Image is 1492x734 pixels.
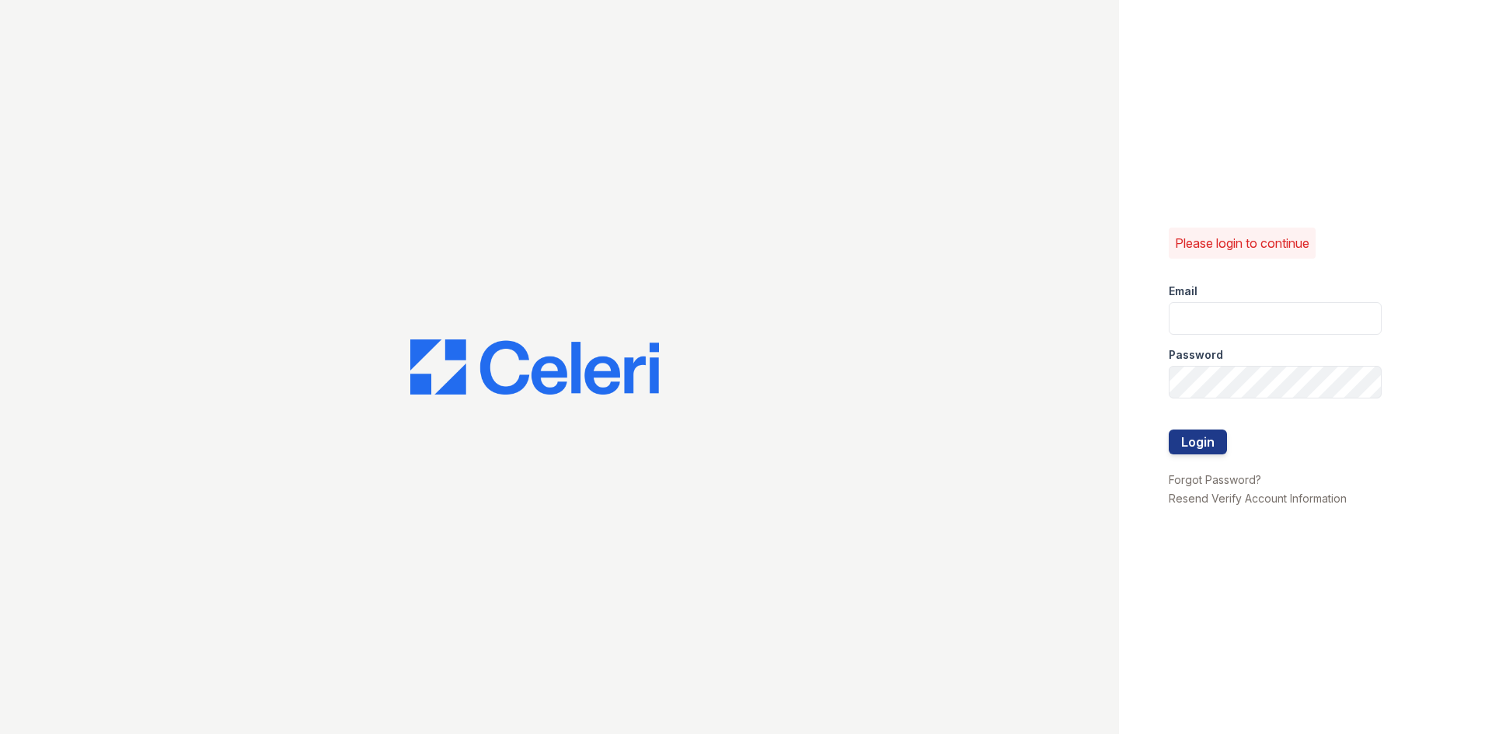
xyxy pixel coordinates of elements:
p: Please login to continue [1175,234,1309,252]
button: Login [1169,430,1227,454]
a: Forgot Password? [1169,473,1261,486]
label: Email [1169,284,1197,299]
label: Password [1169,347,1223,363]
a: Resend Verify Account Information [1169,492,1347,505]
img: CE_Logo_Blue-a8612792a0a2168367f1c8372b55b34899dd931a85d93a1a3d3e32e68fde9ad4.png [410,339,659,395]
